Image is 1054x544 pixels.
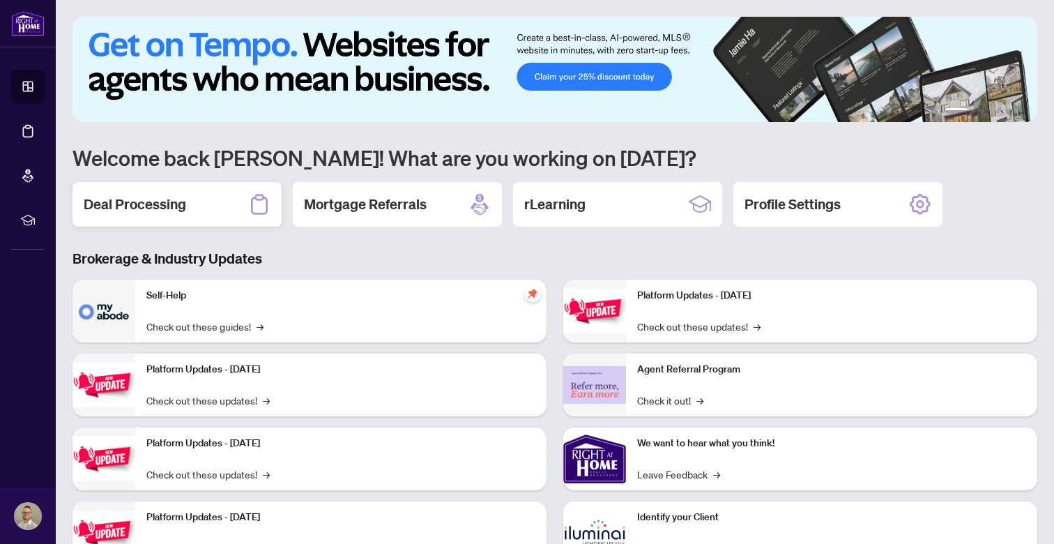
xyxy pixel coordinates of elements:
button: 5 [1007,108,1012,114]
p: Platform Updates - [DATE] [146,362,535,377]
h2: rLearning [524,195,586,214]
a: Check out these updates!→ [637,319,761,334]
button: 6 [1018,108,1023,114]
img: Platform Updates - June 23, 2025 [563,289,626,333]
img: Agent Referral Program [563,366,626,405]
p: Self-Help [146,288,535,303]
span: → [713,467,720,482]
img: Slide 0 [72,17,1037,122]
span: → [696,393,703,408]
p: Platform Updates - [DATE] [637,288,1026,303]
button: 4 [995,108,1001,114]
img: Self-Help [72,280,135,342]
p: Identify your Client [637,510,1026,525]
p: Platform Updates - [DATE] [146,510,535,525]
img: logo [11,10,45,36]
img: Platform Updates - September 16, 2025 [72,363,135,407]
span: → [754,319,761,334]
p: We want to hear what you think! [637,436,1026,451]
span: → [263,467,270,482]
a: Leave Feedback→ [637,467,720,482]
button: 3 [984,108,990,114]
button: 2 [973,108,979,114]
img: Platform Updates - July 21, 2025 [72,437,135,481]
img: We want to hear what you think! [563,428,626,490]
h3: Brokerage & Industry Updates [72,249,1037,269]
p: Platform Updates - [DATE] [146,436,535,451]
p: Agent Referral Program [637,362,1026,377]
span: → [263,393,270,408]
button: 1 [945,108,968,114]
a: Check out these updates!→ [146,467,270,482]
h2: Mortgage Referrals [304,195,427,214]
h1: Welcome back [PERSON_NAME]! What are you working on [DATE]? [72,144,1037,171]
a: Check out these updates!→ [146,393,270,408]
span: → [257,319,263,334]
a: Check out these guides!→ [146,319,263,334]
img: Profile Icon [15,503,41,529]
h2: Profile Settings [744,195,841,214]
span: pushpin [524,285,541,302]
a: Check it out!→ [637,393,703,408]
button: Open asap [998,495,1040,537]
h2: Deal Processing [84,195,186,214]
